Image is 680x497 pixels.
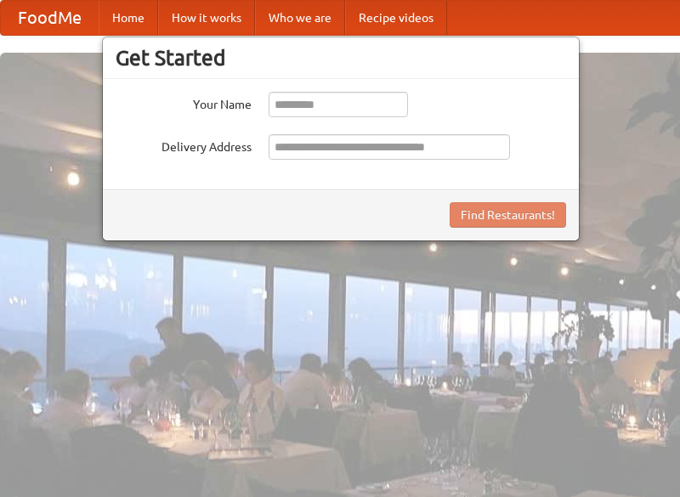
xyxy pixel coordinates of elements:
h3: Get Started [116,45,566,71]
a: Who we are [255,1,345,35]
button: Find Restaurants! [450,202,566,228]
label: Delivery Address [116,134,252,155]
a: FoodMe [1,1,99,35]
a: Home [99,1,158,35]
a: Recipe videos [345,1,447,35]
a: How it works [158,1,255,35]
label: Your Name [116,92,252,113]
